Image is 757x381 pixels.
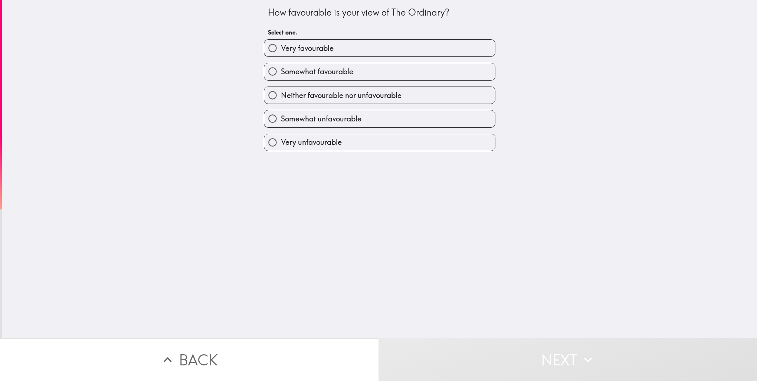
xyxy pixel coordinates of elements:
[268,6,491,19] div: How favourable is your view of The Ordinary?
[281,43,334,53] span: Very favourable
[281,114,361,124] span: Somewhat unfavourable
[378,338,757,381] button: Next
[281,90,402,101] span: Neither favourable nor unfavourable
[281,66,353,77] span: Somewhat favourable
[264,87,495,104] button: Neither favourable nor unfavourable
[268,28,491,36] h6: Select one.
[264,63,495,80] button: Somewhat favourable
[281,137,342,147] span: Very unfavourable
[264,110,495,127] button: Somewhat unfavourable
[264,40,495,56] button: Very favourable
[264,134,495,151] button: Very unfavourable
